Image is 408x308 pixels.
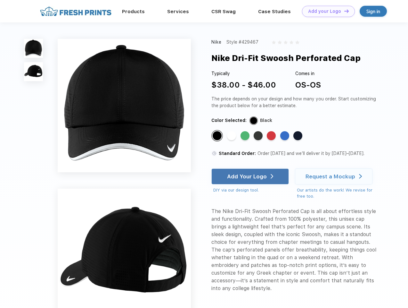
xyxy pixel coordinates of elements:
[293,131,302,140] div: Navy
[257,151,364,156] span: Order [DATE] and we’ll deliver it by [DATE]–[DATE].
[211,117,247,124] div: Color Selected:
[38,6,113,17] img: fo%20logo%202.webp
[24,62,43,81] img: func=resize&h=100
[360,6,387,17] a: Sign in
[241,131,249,140] div: Lucky Green
[280,131,289,140] div: Blue Sapphire
[366,8,380,15] div: Sign in
[359,174,362,179] img: white arrow
[227,173,267,180] div: Add Your Logo
[211,52,361,64] div: Nike Dri-Fit Swoosh Perforated Cap
[271,174,273,179] img: white arrow
[219,151,256,156] span: Standard Order:
[267,131,276,140] div: University Red
[308,9,341,14] div: Add your Logo
[211,96,379,109] div: The price depends on your design and how many you order. Start customizing the product below for ...
[344,9,349,13] img: DT
[260,117,272,124] div: Black
[278,40,282,44] img: gray_star.svg
[122,9,145,14] a: Products
[211,150,217,156] img: standard order
[227,131,236,140] div: White
[254,131,263,140] div: Anthracite
[213,131,222,140] div: Black
[211,208,379,292] div: The Nike Dri-Fit Swoosh Perforated Cap is all about effortless style and functionality. Crafted f...
[297,187,379,200] div: Our artists do the work! We revise for free too.
[58,39,191,172] img: func=resize&h=640
[272,40,276,44] img: gray_star.svg
[295,79,321,91] div: OS-OS
[295,70,321,77] div: Comes in
[24,39,43,58] img: func=resize&h=100
[226,39,258,46] div: Style #429467
[211,39,222,46] div: Nike
[211,70,276,77] div: Typically
[284,40,288,44] img: gray_star.svg
[213,187,289,193] div: DIY via our design tool.
[306,173,355,180] div: Request a Mockup
[295,40,299,44] img: gray_star.svg
[290,40,293,44] img: gray_star.svg
[211,79,276,91] div: $38.00 - $46.00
